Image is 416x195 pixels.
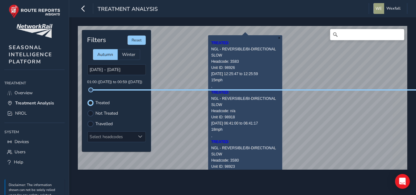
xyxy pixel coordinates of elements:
label: Travelled [96,122,113,126]
img: diamond-layout [373,3,384,14]
label: Not Treated [96,111,118,116]
button: Close popup [276,35,282,40]
a: Help [4,157,65,167]
p: 01:00 ([DATE]) to 00:59 ([DATE]) [87,79,146,85]
div: 18mph [211,126,279,133]
span: Users [15,149,26,155]
div: Headcode: 3S80 [211,157,279,163]
span: Treatment Analysis [15,100,54,106]
div: [DATE] 06:41:00 to 06:41:17 [211,120,279,126]
span: NROL [15,110,27,116]
div: Headcode: 3S83 [211,58,279,65]
span: Treatment Analysis [98,5,158,14]
div: NGL - REVERSIBLE/BI-DIRECTIONAL SLOW [211,145,279,157]
a: Treatment Analysis [4,98,65,108]
div: Unit ID: 98923 [211,163,279,170]
div: NGL - REVERSIBLE/BI-DIRECTIONAL SLOW [211,46,279,58]
div: TREATED [211,89,279,95]
div: System [4,127,65,137]
span: Autumn [98,52,113,57]
div: Winter [118,49,140,60]
a: Overview [4,88,65,98]
div: NGL - REVERSIBLE/BI-DIRECTIONAL SLOW [211,95,279,108]
div: Open Intercom Messenger [395,174,410,189]
canvas: Map [78,26,407,173]
div: Treatment [4,78,65,88]
a: Users [4,147,65,157]
div: Unit ID: 98926 [211,65,279,71]
div: 15mph [211,77,279,83]
input: Search [330,29,404,40]
div: TREATED [211,139,279,145]
span: Help [14,159,23,165]
h4: Filters [87,36,106,44]
a: Devices [4,137,65,147]
span: SEASONAL INTELLIGENCE PLATFORM [9,44,52,65]
div: Unit ID: 98918 [211,114,279,120]
button: Wexfall [373,3,403,14]
div: [DATE] 12:25:47 to 12:25:59 [211,71,279,77]
span: Devices [15,139,29,145]
span: Wexfall [386,3,401,14]
div: Headcode: n/a [211,108,279,114]
span: Overview [15,90,33,96]
button: Reset [128,36,146,45]
img: customer logo [16,24,53,38]
div: Select headcodes [88,132,135,142]
img: rr logo [9,4,60,18]
a: NROL [4,108,65,118]
label: Treated [96,101,110,105]
div: Autumn [93,49,118,60]
span: Winter [122,52,136,57]
div: TREATED [211,40,279,46]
